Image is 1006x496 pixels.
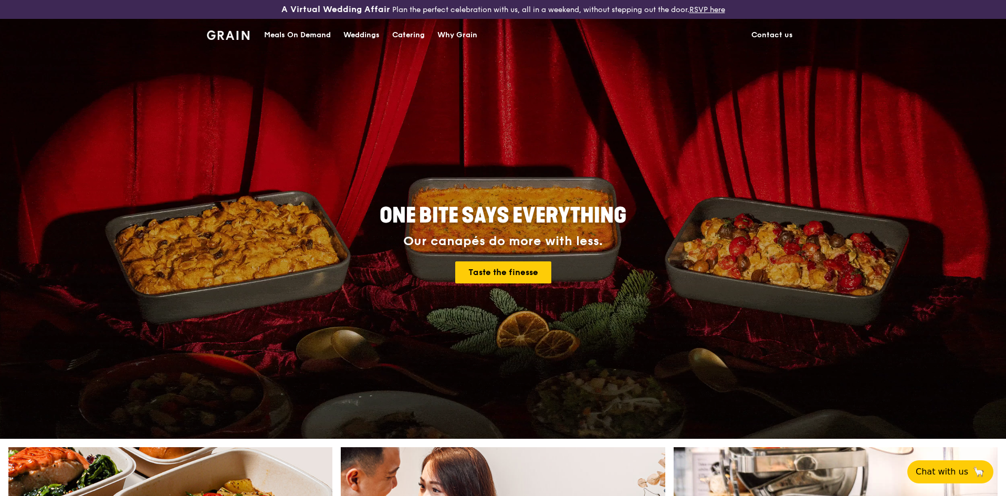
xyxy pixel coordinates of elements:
[281,4,390,15] h3: A Virtual Wedding Affair
[431,19,484,51] a: Why Grain
[201,4,805,15] div: Plan the perfect celebration with us, all in a weekend, without stepping out the door.
[745,19,799,51] a: Contact us
[380,203,626,228] span: ONE BITE SAYS EVERYTHING
[337,19,386,51] a: Weddings
[455,261,551,283] a: Taste the finesse
[386,19,431,51] a: Catering
[264,19,331,51] div: Meals On Demand
[916,466,968,478] span: Chat with us
[207,18,249,50] a: GrainGrain
[689,5,725,14] a: RSVP here
[392,19,425,51] div: Catering
[207,30,249,40] img: Grain
[314,234,692,249] div: Our canapés do more with less.
[437,19,477,51] div: Why Grain
[343,19,380,51] div: Weddings
[972,466,985,478] span: 🦙
[907,460,993,483] button: Chat with us🦙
